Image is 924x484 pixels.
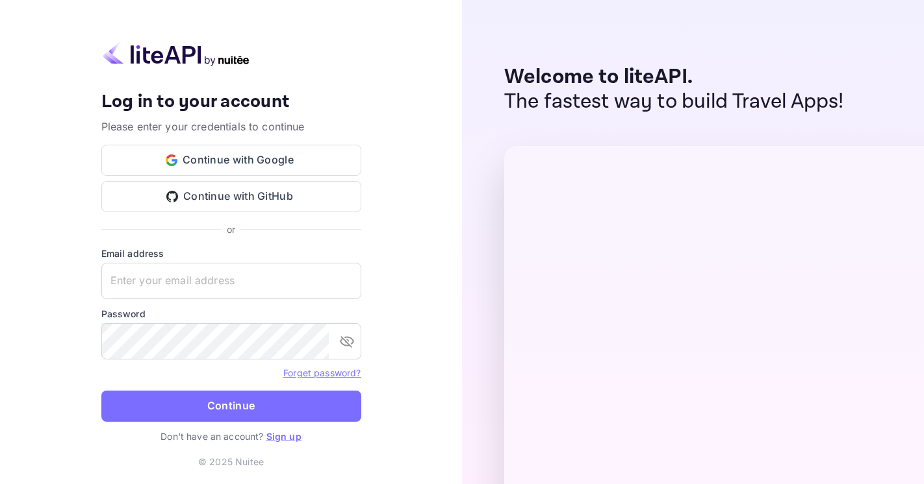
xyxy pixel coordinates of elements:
p: Please enter your credentials to continue [101,119,361,134]
button: toggle password visibility [334,328,360,354]
button: Continue [101,391,361,422]
a: Forget password? [283,367,361,378]
p: or [227,223,235,236]
button: Continue with Google [101,145,361,176]
a: Forget password? [283,366,361,379]
img: liteapi [101,41,251,66]
a: Sign up [266,431,302,442]
button: Continue with GitHub [101,181,361,212]
label: Email address [101,247,361,260]
p: © 2025 Nuitee [198,455,264,468]
p: The fastest way to build Travel Apps! [504,90,844,114]
input: Enter your email address [101,263,361,299]
p: Welcome to liteAPI. [504,65,844,90]
p: Don't have an account? [101,430,361,443]
h4: Log in to your account [101,91,361,114]
label: Password [101,307,361,321]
